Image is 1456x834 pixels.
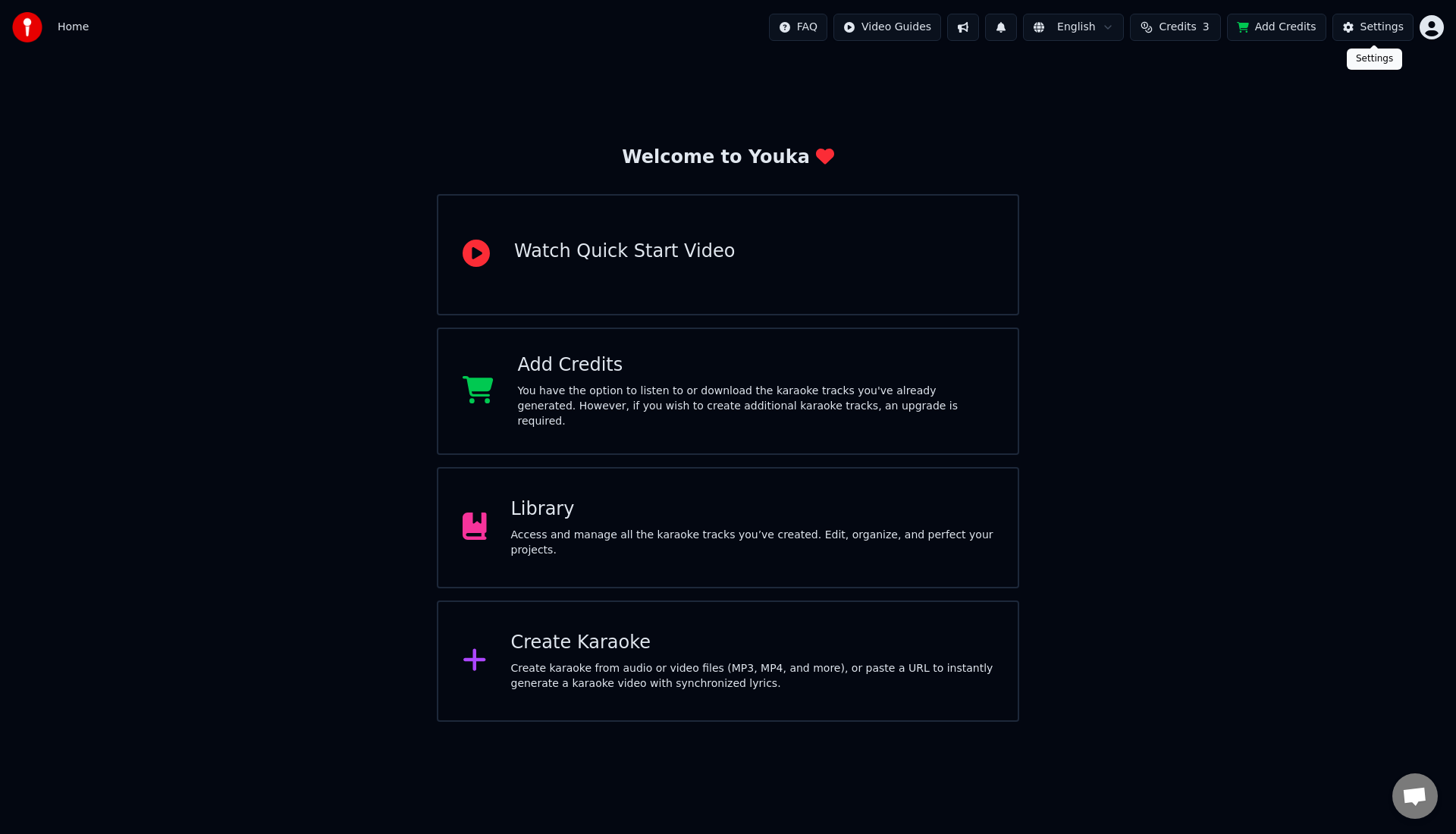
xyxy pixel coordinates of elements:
button: Video Guides [833,14,941,41]
a: Open chat [1392,773,1438,819]
button: Credits3 [1130,14,1221,41]
div: Welcome to Youka [622,146,834,170]
div: Library [511,497,994,522]
div: You have the option to listen to or download the karaoke tracks you've already generated. However... [518,384,994,429]
span: Credits [1159,20,1196,35]
span: Home [58,20,89,35]
div: Settings [1360,20,1404,35]
div: Access and manage all the karaoke tracks you’ve created. Edit, organize, and perfect your projects. [511,528,994,558]
div: Create Karaoke [511,631,994,655]
div: Create karaoke from audio or video files (MP3, MP4, and more), or paste a URL to instantly genera... [511,661,994,691]
div: Add Credits [518,353,994,378]
img: youka [12,12,42,42]
div: Settings [1347,49,1402,70]
nav: breadcrumb [58,20,89,35]
button: FAQ [769,14,827,41]
span: 3 [1203,20,1210,35]
div: Watch Quick Start Video [514,240,735,264]
button: Settings [1332,14,1414,41]
button: Add Credits [1227,14,1326,41]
